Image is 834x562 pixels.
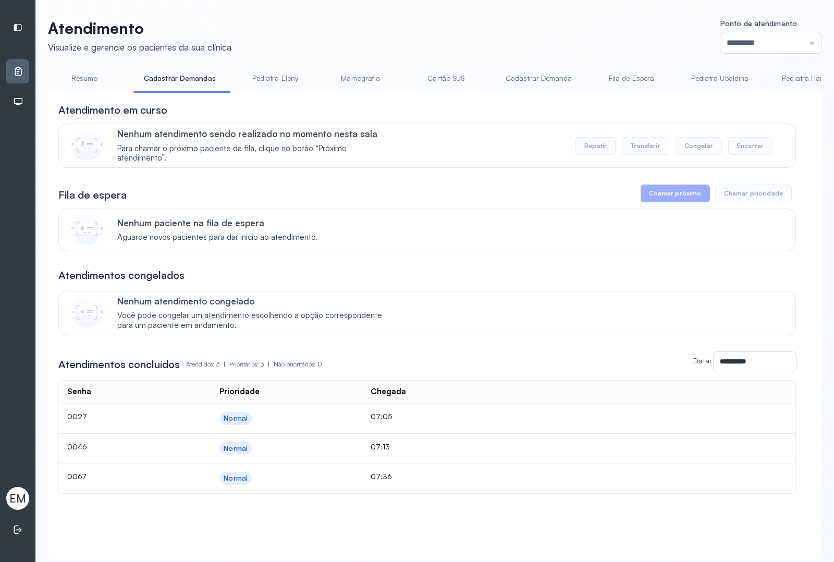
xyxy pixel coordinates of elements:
a: Cadastrar Demandas [133,70,226,87]
a: Fila de Espera [595,70,668,87]
span: EM [9,492,26,505]
label: Data: [693,356,712,365]
p: Prioritários: 3 [229,357,274,372]
span: Aguarde novos pacientes para dar início ao atendimento. [117,233,318,242]
h3: Atendimento em curso [58,103,167,117]
h3: Atendimentos concluídos [58,357,180,372]
span: Para chamar o próximo paciente da fila, clique no botão “Próximo atendimento”. [117,144,393,164]
p: Atendidos: 3 [186,357,229,372]
span: 0027 [67,412,87,421]
button: Chamar próximo [641,185,709,202]
span: Ponto de atendimento [720,19,797,28]
span: | [268,360,269,368]
span: 07:05 [371,412,392,421]
div: Senha [67,387,91,397]
button: Chamar prioridade [715,185,792,202]
button: Encerrar [728,137,772,155]
button: Repetir [575,137,616,155]
img: Imagem de CalloutCard [71,213,103,245]
a: Pediatra Ubaldina [681,70,759,87]
div: Normal [224,444,248,453]
a: Mamografia [324,70,397,87]
h3: Fila de espera [58,188,127,202]
div: Normal [224,474,248,483]
span: | [224,360,225,368]
span: 0046 [67,442,87,451]
p: Atendimento [48,19,231,38]
span: 07:36 [371,472,392,481]
img: Imagem de CalloutCard [71,129,103,161]
div: Chegada [371,387,406,397]
button: Congelar [676,137,722,155]
div: Visualize e gerencie os pacientes da sua clínica [48,42,231,53]
div: Prioridade [219,387,260,397]
p: Nenhum atendimento congelado [117,296,393,307]
span: 0067 [67,472,87,481]
a: Cadastrar Demanda [495,70,583,87]
span: Você pode congelar um atendimento escolhendo a opção correspondente para um paciente em andamento. [117,311,393,331]
button: Transferir [622,137,669,155]
p: Nenhum paciente na fila de espera [117,217,318,228]
p: Nenhum atendimento sendo realizado no momento nesta sala [117,128,393,139]
h3: Atendimentos congelados [58,268,185,283]
a: Pediatra Eleny [239,70,312,87]
span: 07:13 [371,442,390,451]
a: Resumo [48,70,121,87]
img: Imagem de CalloutCard [71,297,103,328]
a: Cartão SUS [410,70,483,87]
div: Normal [224,414,248,423]
p: Não prioritários: 0 [274,357,322,372]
